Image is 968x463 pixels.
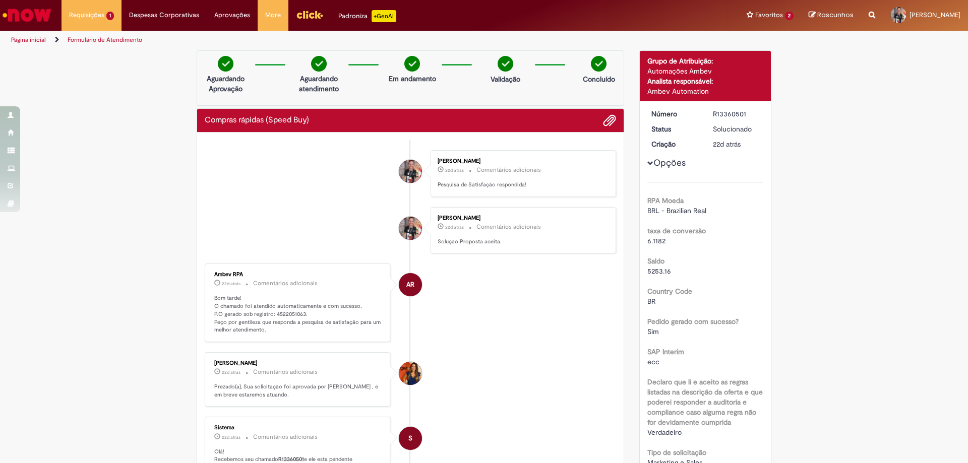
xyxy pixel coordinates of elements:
img: click_logo_yellow_360x200.png [296,7,323,22]
b: SAP Interim [647,347,684,356]
p: Concluído [583,74,615,84]
time: 06/08/2025 17:14:54 [445,167,464,173]
dt: Criação [644,139,706,149]
a: Página inicial [11,36,46,44]
b: taxa de conversão [647,226,706,235]
span: 22d atrás [222,434,240,440]
h2: Compras rápidas (Speed Buy) Histórico de tíquete [205,116,309,125]
div: Grupo de Atribuição: [647,56,764,66]
time: 06/08/2025 16:51:01 [222,281,240,287]
img: check-circle-green.png [218,56,233,72]
div: Solucionado [713,124,760,134]
div: 06/08/2025 15:30:15 [713,139,760,149]
time: 06/08/2025 15:30:15 [713,140,741,149]
button: Adicionar anexos [603,114,616,127]
a: Rascunhos [809,11,854,20]
span: 22d atrás [445,167,464,173]
span: 22d atrás [713,140,741,149]
div: [PERSON_NAME] [438,158,606,164]
span: S [408,426,412,450]
small: Comentários adicionais [253,368,318,376]
dt: Status [644,124,706,134]
div: Sistema [214,425,382,431]
div: Ambev Automation [647,86,764,96]
small: Comentários adicionais [476,166,541,174]
p: Aguardando atendimento [294,74,343,94]
span: BRL - Brazilian Real [647,206,706,215]
img: check-circle-green.png [591,56,607,72]
span: 22d atrás [222,281,240,287]
p: Validação [491,74,520,84]
span: 2 [785,12,794,20]
p: Solução Proposta aceita. [438,238,606,246]
span: More [265,10,281,20]
p: Prezado(a), Sua solicitação foi aprovada por [PERSON_NAME] , e em breve estaremos atuando. [214,383,382,399]
ul: Trilhas de página [8,31,638,49]
span: AR [406,273,414,297]
span: Sim [647,327,659,336]
b: Country Code [647,287,692,296]
span: Verdadeiro [647,428,682,437]
span: 1 [106,12,114,20]
span: BR [647,297,655,306]
span: 5253.16 [647,267,671,276]
small: Comentários adicionais [476,223,541,231]
span: 22d atrás [222,369,240,375]
time: 06/08/2025 17:14:29 [445,224,464,230]
div: Analista responsável: [647,76,764,86]
p: Em andamento [389,74,436,84]
span: ecc [647,357,659,366]
p: Pesquisa de Satisfação respondida! [438,181,606,189]
b: Saldo [647,256,664,266]
a: Formulário de Atendimento [68,36,142,44]
span: [PERSON_NAME] [910,11,960,19]
img: check-circle-green.png [498,56,513,72]
span: Rascunhos [817,10,854,20]
p: Bom tarde! O chamado foi atendido automaticamente e com sucesso. P.O gerado sob registro: 4522051... [214,294,382,334]
img: check-circle-green.png [404,56,420,72]
span: 22d atrás [445,224,464,230]
div: [PERSON_NAME] [214,360,382,366]
time: 06/08/2025 15:30:27 [222,434,240,440]
p: Aguardando Aprovação [201,74,250,94]
img: ServiceNow [1,5,53,25]
div: Padroniza [338,10,396,22]
div: System [399,427,422,450]
div: Victor Grecco [399,160,422,183]
small: Comentários adicionais [253,433,318,441]
small: Comentários adicionais [253,279,318,288]
b: Declaro que li e aceito as regras listadas na descrição da oferta e que poderei responder a audit... [647,377,763,427]
b: RPA Moeda [647,196,684,205]
b: Pedido gerado com sucesso? [647,317,739,326]
span: Favoritos [755,10,783,20]
b: R13360501 [278,455,304,463]
span: Despesas Corporativas [129,10,199,20]
div: Ambev RPA [399,273,422,296]
b: Tipo de solicitação [647,448,706,457]
div: [PERSON_NAME] [438,215,606,221]
div: Victor Grecco [399,217,422,240]
div: R13360501 [713,109,760,119]
div: Automações Ambev [647,66,764,76]
dt: Número [644,109,706,119]
span: Aprovações [214,10,250,20]
span: 6.1182 [647,236,665,245]
img: check-circle-green.png [311,56,327,72]
div: Ambev RPA [214,272,382,278]
p: +GenAi [372,10,396,22]
div: Nicole Marinho Daudt Vieira Letti [399,362,422,385]
time: 06/08/2025 16:34:19 [222,369,240,375]
span: Requisições [69,10,104,20]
